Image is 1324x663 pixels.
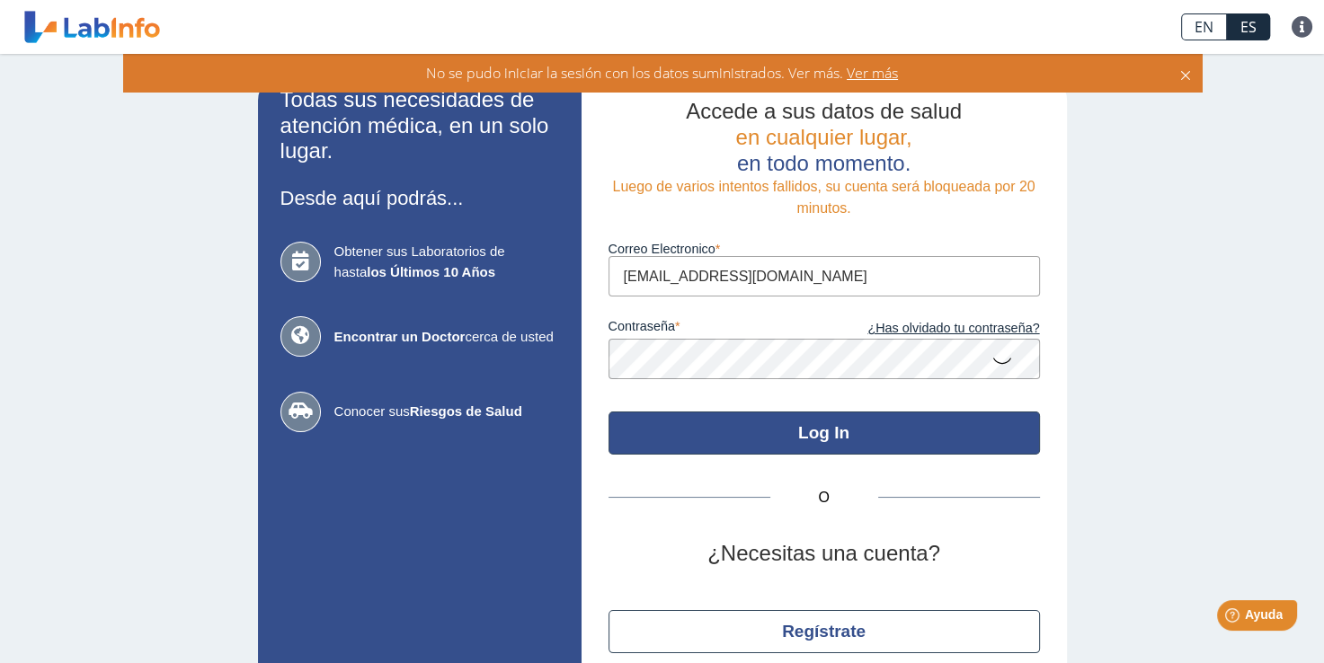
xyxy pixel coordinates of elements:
span: Accede a sus datos de salud [686,99,962,123]
iframe: Help widget launcher [1164,593,1304,643]
a: ¿Has olvidado tu contraseña? [824,319,1040,339]
button: Log In [609,411,1040,455]
span: Ver más [843,63,898,83]
span: en todo momento. [737,151,911,175]
span: O [770,487,878,508]
label: Correo Electronico [609,242,1040,256]
span: cerca de usted [334,327,559,348]
a: ES [1227,13,1270,40]
b: Encontrar un Doctor [334,329,466,344]
b: los Últimos 10 Años [367,264,495,279]
h2: ¿Necesitas una cuenta? [609,541,1040,567]
h2: Todas sus necesidades de atención médica, en un solo lugar. [280,87,559,164]
a: EN [1181,13,1227,40]
span: No se pudo iniciar la sesión con los datos suministrados. Ver más. [426,63,843,83]
label: contraseña [609,319,824,339]
button: Regístrate [609,610,1040,653]
span: en cualquier lugar, [735,125,911,149]
span: Conocer sus [334,402,559,422]
span: Luego de varios intentos fallidos, su cuenta será bloqueada por 20 minutos. [612,179,1035,216]
span: Obtener sus Laboratorios de hasta [334,242,559,282]
b: Riesgos de Salud [410,403,522,419]
h3: Desde aquí podrás... [280,187,559,209]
